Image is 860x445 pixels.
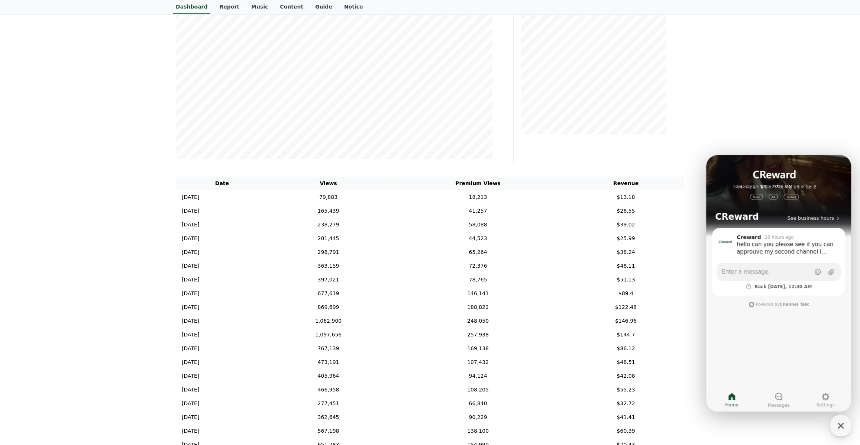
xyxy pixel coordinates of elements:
[268,383,389,397] td: 466,958
[268,314,389,328] td: 1,062,900
[388,218,567,232] td: 58,088
[268,245,389,259] td: 298,791
[182,358,199,366] p: [DATE]
[388,177,567,190] th: Premium Views
[268,177,389,190] th: Views
[268,204,389,218] td: 165,439
[568,355,684,369] td: $48.51
[388,397,567,410] td: 66,840
[182,221,199,229] p: [DATE]
[182,386,199,394] p: [DATE]
[568,287,684,300] td: $89.4
[568,245,684,259] td: $38.24
[388,232,567,245] td: 44,523
[268,355,389,369] td: 473,191
[568,204,684,218] td: $28.55
[568,397,684,410] td: $32.72
[182,317,199,325] p: [DATE]
[388,190,567,204] td: 18,213
[388,383,567,397] td: 108,205
[176,177,268,190] th: Date
[268,232,389,245] td: 201,445
[182,248,199,256] p: [DATE]
[388,273,567,287] td: 78,765
[388,355,567,369] td: 107,432
[568,300,684,314] td: $122.48
[182,345,199,352] p: [DATE]
[182,303,199,311] p: [DATE]
[268,369,389,383] td: 405,964
[182,413,199,421] p: [DATE]
[268,424,389,438] td: 567,198
[388,300,567,314] td: 188,822
[388,259,567,273] td: 72,376
[268,273,389,287] td: 397,021
[706,155,851,412] iframe: Channel chat
[268,190,389,204] td: 79,883
[182,400,199,407] p: [DATE]
[388,314,567,328] td: 248,050
[268,397,389,410] td: 277,451
[568,314,684,328] td: $146.96
[182,372,199,380] p: [DATE]
[388,245,567,259] td: 65,264
[268,410,389,424] td: 362,645
[388,424,567,438] td: 138,100
[268,328,389,342] td: 1,097,656
[268,300,389,314] td: 869,699
[182,207,199,215] p: [DATE]
[568,190,684,204] td: $13.18
[182,193,199,201] p: [DATE]
[388,410,567,424] td: 90,229
[568,273,684,287] td: $51.13
[182,290,199,297] p: [DATE]
[388,369,567,383] td: 94,124
[388,342,567,355] td: 169,138
[268,218,389,232] td: 238,279
[182,276,199,284] p: [DATE]
[388,204,567,218] td: 41,257
[182,331,199,339] p: [DATE]
[182,427,199,435] p: [DATE]
[268,287,389,300] td: 677,619
[568,369,684,383] td: $42.08
[568,259,684,273] td: $48.11
[268,259,389,273] td: 363,159
[568,328,684,342] td: $144.7
[568,177,684,190] th: Revenue
[568,218,684,232] td: $39.02
[182,235,199,242] p: [DATE]
[568,410,684,424] td: $41.41
[568,383,684,397] td: $55.23
[568,232,684,245] td: $25.99
[388,287,567,300] td: 146,141
[568,424,684,438] td: $60.39
[568,342,684,355] td: $86.12
[268,342,389,355] td: 767,139
[388,328,567,342] td: 257,938
[182,262,199,270] p: [DATE]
